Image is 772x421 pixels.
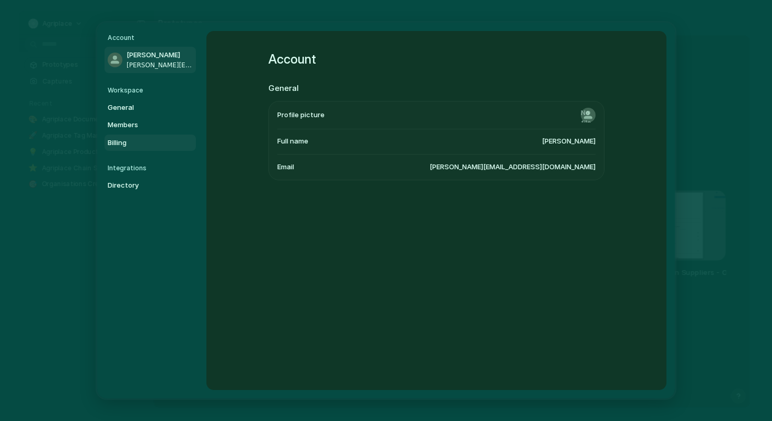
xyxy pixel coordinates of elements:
[127,60,194,70] span: [PERSON_NAME][EMAIL_ADDRESS][DOMAIN_NAME]
[108,163,196,173] h5: Integrations
[268,83,604,95] h2: General
[108,120,175,130] span: Members
[108,86,196,95] h5: Workspace
[542,136,596,147] span: [PERSON_NAME]
[108,102,175,113] span: General
[268,50,604,69] h1: Account
[108,138,175,148] span: Billing
[108,180,175,191] span: Directory
[127,50,194,60] span: [PERSON_NAME]
[105,117,196,134] a: Members
[430,162,596,172] span: [PERSON_NAME][EMAIL_ADDRESS][DOMAIN_NAME]
[105,135,196,151] a: Billing
[277,110,325,120] span: Profile picture
[108,33,196,43] h5: Account
[277,136,308,147] span: Full name
[105,99,196,116] a: General
[105,177,196,194] a: Directory
[105,47,196,73] a: [PERSON_NAME][PERSON_NAME][EMAIL_ADDRESS][DOMAIN_NAME]
[277,162,294,172] span: Email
